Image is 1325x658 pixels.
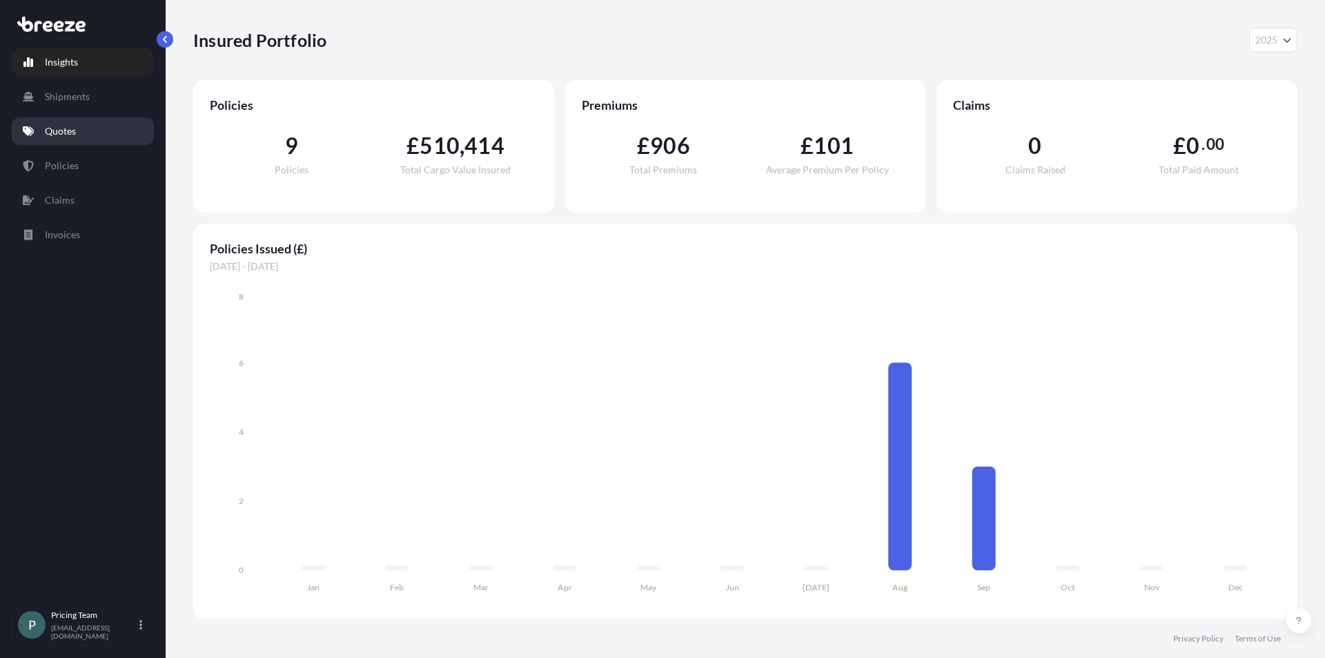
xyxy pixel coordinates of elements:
p: Shipments [45,90,90,104]
span: 510 [420,135,460,157]
tspan: Sep [977,582,990,592]
span: 0 [1186,135,1199,157]
tspan: Mar [473,582,489,592]
p: Pricing Team [51,610,137,621]
p: Insights [45,55,78,69]
tspan: Jun [726,582,739,592]
span: 101 [814,135,854,157]
tspan: Jan [307,582,320,592]
a: Claims [12,186,154,214]
a: Policies [12,152,154,180]
tspan: 8 [239,291,244,302]
span: Total Cargo Value Insured [400,165,511,175]
tspan: Nov [1144,582,1160,592]
span: Policies Issued (£) [210,240,1281,257]
p: [EMAIL_ADDRESS][DOMAIN_NAME] [51,623,137,640]
tspan: Feb [390,582,404,592]
span: Total Paid Amount [1159,165,1239,175]
span: Average Premium Per Policy [766,165,889,175]
span: £ [406,135,420,157]
span: Total Premiums [629,165,697,175]
span: Policies [210,97,538,113]
span: Policies [275,165,308,175]
tspan: 6 [239,358,244,368]
tspan: 0 [239,565,244,575]
span: P [28,618,36,632]
span: 00 [1206,139,1224,150]
p: Policies [45,159,79,173]
span: £ [637,135,650,157]
tspan: Apr [558,582,572,592]
p: Invoices [45,228,80,242]
tspan: May [640,582,657,592]
span: [DATE] - [DATE] [210,260,1281,273]
span: Claims [953,97,1281,113]
a: Quotes [12,117,154,145]
span: £ [1173,135,1186,157]
span: 906 [650,135,690,157]
p: Quotes [45,124,76,138]
tspan: Aug [892,582,908,592]
span: 2025 [1255,33,1277,47]
a: Privacy Policy [1173,633,1224,644]
span: . [1201,139,1205,150]
a: Insights [12,48,154,76]
tspan: [DATE] [803,582,830,592]
tspan: 4 [239,427,244,437]
a: Shipments [12,83,154,110]
button: Year Selector [1249,28,1297,52]
span: 0 [1028,135,1041,157]
span: Claims Raised [1005,165,1066,175]
a: Terms of Use [1235,633,1281,644]
span: 414 [464,135,504,157]
p: Insured Portfolio [193,29,326,51]
tspan: Dec [1228,582,1243,592]
span: 9 [285,135,298,157]
tspan: 2 [239,496,244,506]
span: Premiums [582,97,910,113]
tspan: Oct [1061,582,1075,592]
span: £ [801,135,814,157]
span: , [460,135,464,157]
a: Invoices [12,221,154,249]
p: Claims [45,193,75,207]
